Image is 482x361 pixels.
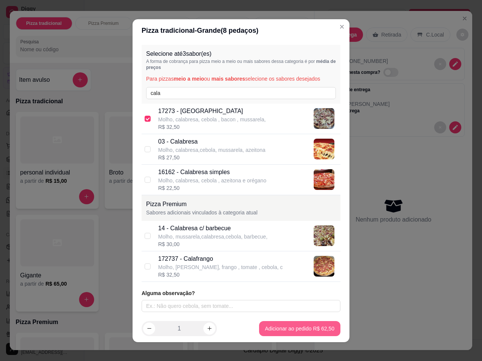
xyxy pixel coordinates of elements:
[158,254,283,263] div: 172737 - Calafrango
[203,323,215,335] button: increase-product-quantity
[158,233,267,240] div: Molho, mussarela,calabresa,cebola, barbecue,
[178,324,181,333] p: 1
[158,123,266,131] div: R$ 32,50
[158,116,266,123] p: Molho, calabresa, cebola , bacon , mussarela,
[158,177,266,184] p: Molho, calabresa, cebola , azeitona e orégano
[146,209,336,216] p: Sabores adicionais vinculados à categoria atual
[146,200,336,209] p: Pizza Premium
[142,300,340,312] input: Ex.: Não quero cebola, sem tomate...
[158,154,265,161] div: R$ 27,50
[146,87,336,99] input: Pesquise pelo nome do sabor
[314,139,334,159] img: product-image
[158,184,266,192] div: R$ 22,50
[259,321,340,336] button: Adicionar ao pedido R$ 62,50
[158,224,267,233] div: 14 - Calabresa c/ barbecue
[142,289,340,297] article: Alguma observação?
[142,25,340,36] div: Pizza tradicional - Grande ( 8 pedaços)
[146,58,336,70] p: A forma de cobrança para pizza meio a meio ou mais sabores dessa categoria é por
[146,75,336,83] p: Para pizzas ou selecione os sabores desejados
[146,59,336,70] span: média de preços
[336,21,348,33] button: Close
[314,256,334,277] img: product-image
[158,137,265,146] p: 03 - Calabresa
[158,240,267,248] div: R$ 30,00
[158,107,266,116] p: 17273 - [GEOGRAPHIC_DATA]
[212,76,246,82] span: mais sabores
[174,76,204,82] span: meio a meio
[146,49,336,58] p: Selecione até 3 sabor(es)
[143,323,155,335] button: decrease-product-quantity
[158,146,265,154] p: Molho, calabresa,cebola, mussarela, azeitona
[314,169,334,190] img: product-image
[158,263,283,271] div: Molho, [PERSON_NAME], frango , tomate , cebola, c
[314,225,334,246] img: product-image
[158,271,283,278] div: R$ 32,50
[158,168,266,177] p: 16162 - Calabresa simples
[314,108,334,129] img: product-image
